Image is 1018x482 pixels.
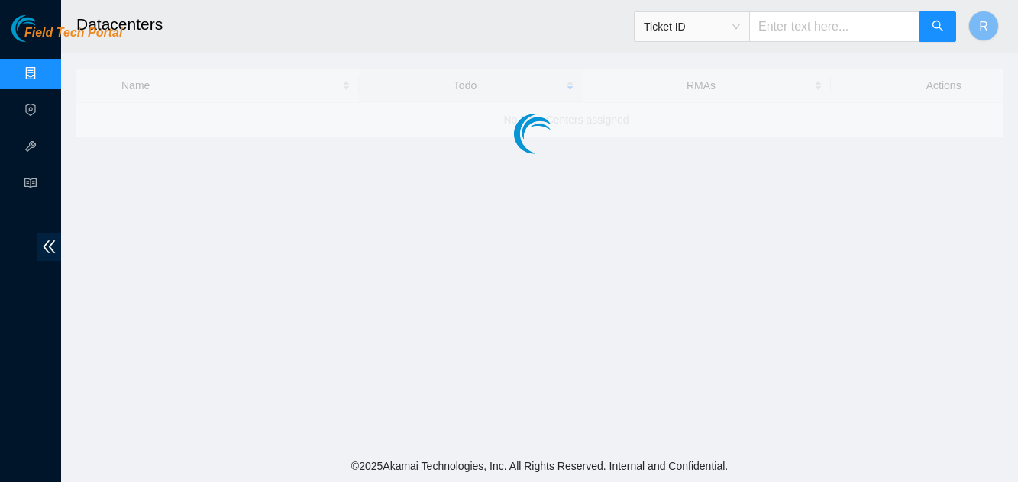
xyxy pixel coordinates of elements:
[11,27,122,47] a: Akamai TechnologiesField Tech Portal
[644,15,740,38] span: Ticket ID
[24,170,37,201] span: read
[979,17,988,36] span: R
[24,26,122,40] span: Field Tech Portal
[61,450,1018,482] footer: © 2025 Akamai Technologies, Inc. All Rights Reserved. Internal and Confidential.
[919,11,956,42] button: search
[11,15,77,42] img: Akamai Technologies
[749,11,920,42] input: Enter text here...
[37,233,61,261] span: double-left
[932,20,944,34] span: search
[968,11,999,41] button: R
